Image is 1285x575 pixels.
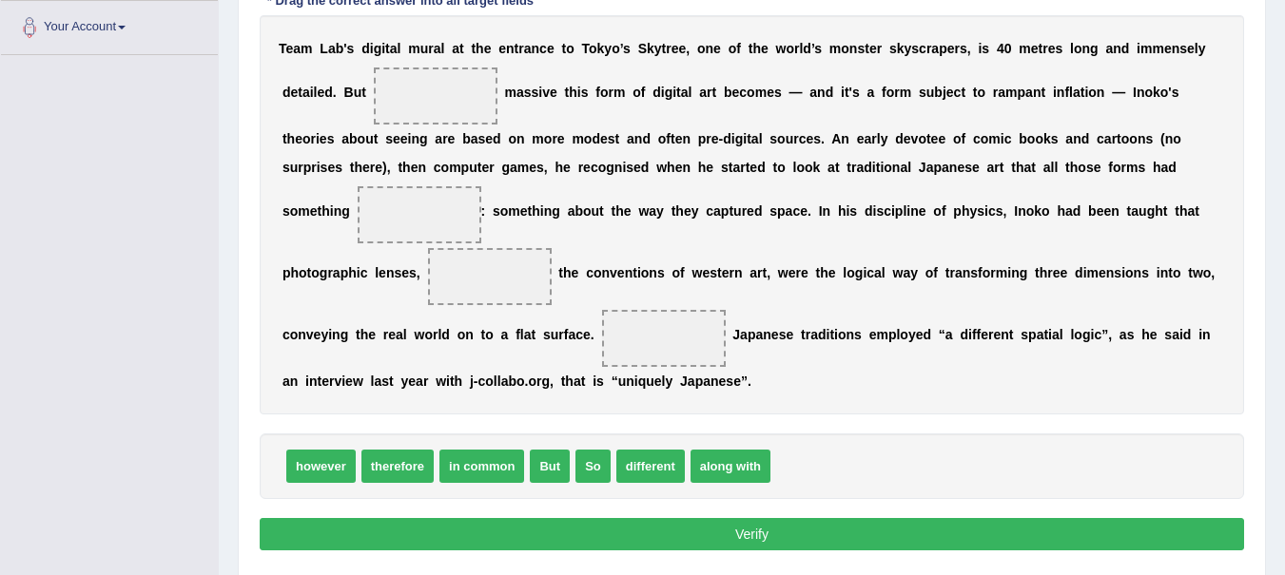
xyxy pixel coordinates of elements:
b: r [794,41,799,56]
b: m [532,131,543,146]
a: Your Account [1,1,218,48]
b: o [953,131,962,146]
b: u [926,85,935,100]
b: p [1018,85,1026,100]
b: S [638,41,647,56]
b: g [735,131,744,146]
b: t [561,41,566,56]
b: o [1160,85,1169,100]
b: i [1053,85,1057,100]
b: s [347,41,355,56]
b: e [931,131,939,146]
b: b [336,41,344,56]
b: e [320,131,327,146]
b: t [385,41,390,56]
b: e [732,85,740,100]
b: s [960,41,967,56]
b: g [665,85,673,100]
b: o [729,41,737,56]
b: s [623,41,631,56]
b: i [841,85,845,100]
b: r [428,41,433,56]
b: t [845,85,849,100]
b: m [988,131,1000,146]
b: s [524,85,532,100]
b: a [1073,85,1081,100]
b: m [1152,41,1163,56]
b: m [1005,85,1017,100]
b: e [947,41,955,56]
b: y [905,41,912,56]
b: e [393,131,400,146]
b: a [328,41,336,56]
b: g [419,131,428,146]
b: d [826,85,834,100]
b: f [962,131,966,146]
b: d [282,85,291,100]
b: s [857,41,865,56]
b: r [609,85,613,100]
b: e [767,85,774,100]
b: T [279,41,286,56]
b: t [565,85,570,100]
b: r [706,131,711,146]
b: o [633,85,641,100]
b: s [814,41,822,56]
b: i [978,41,982,56]
b: t [615,131,620,146]
b: e [869,41,877,56]
b: n [506,41,515,56]
b: k [597,41,605,56]
b: ' [849,85,852,100]
b: m [504,85,516,100]
b: e [1048,41,1056,56]
b: s [769,131,777,146]
b: p [698,131,707,146]
b: t [712,85,717,100]
b: r [926,41,931,56]
b: — [789,85,803,100]
b: i [661,85,665,100]
b: t [1041,85,1045,100]
b: , [967,41,971,56]
b: s [327,131,335,146]
b: e [675,131,683,146]
b: e [761,41,769,56]
b: a [809,85,817,100]
b: . [333,85,337,100]
b: ’ [620,41,623,56]
b: i [538,85,542,100]
b: o [886,85,895,100]
b: c [954,85,962,100]
b: v [542,85,550,100]
b: o [358,131,366,146]
b: e [448,131,456,146]
b: e [938,131,945,146]
b: m [301,41,312,56]
b: r [955,41,960,56]
b: r [518,41,523,56]
b: e [1164,41,1172,56]
b: d [592,131,600,146]
b: t [515,41,519,56]
b: t [973,85,978,100]
b: k [1043,131,1051,146]
b: a [293,41,301,56]
b: s [608,131,615,146]
b: t [961,85,965,100]
b: l [314,85,318,100]
b: n [532,41,540,56]
b: e [806,131,813,146]
b: c [1004,131,1012,146]
b: f [595,85,600,100]
b: d [723,131,731,146]
b: o [566,41,574,56]
b: i [731,131,735,146]
b: e [485,131,493,146]
b: d [493,131,501,146]
b: k [647,41,654,56]
b: d [1121,41,1130,56]
b: i [1001,131,1004,146]
b: a [471,131,478,146]
b: e [295,131,302,146]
